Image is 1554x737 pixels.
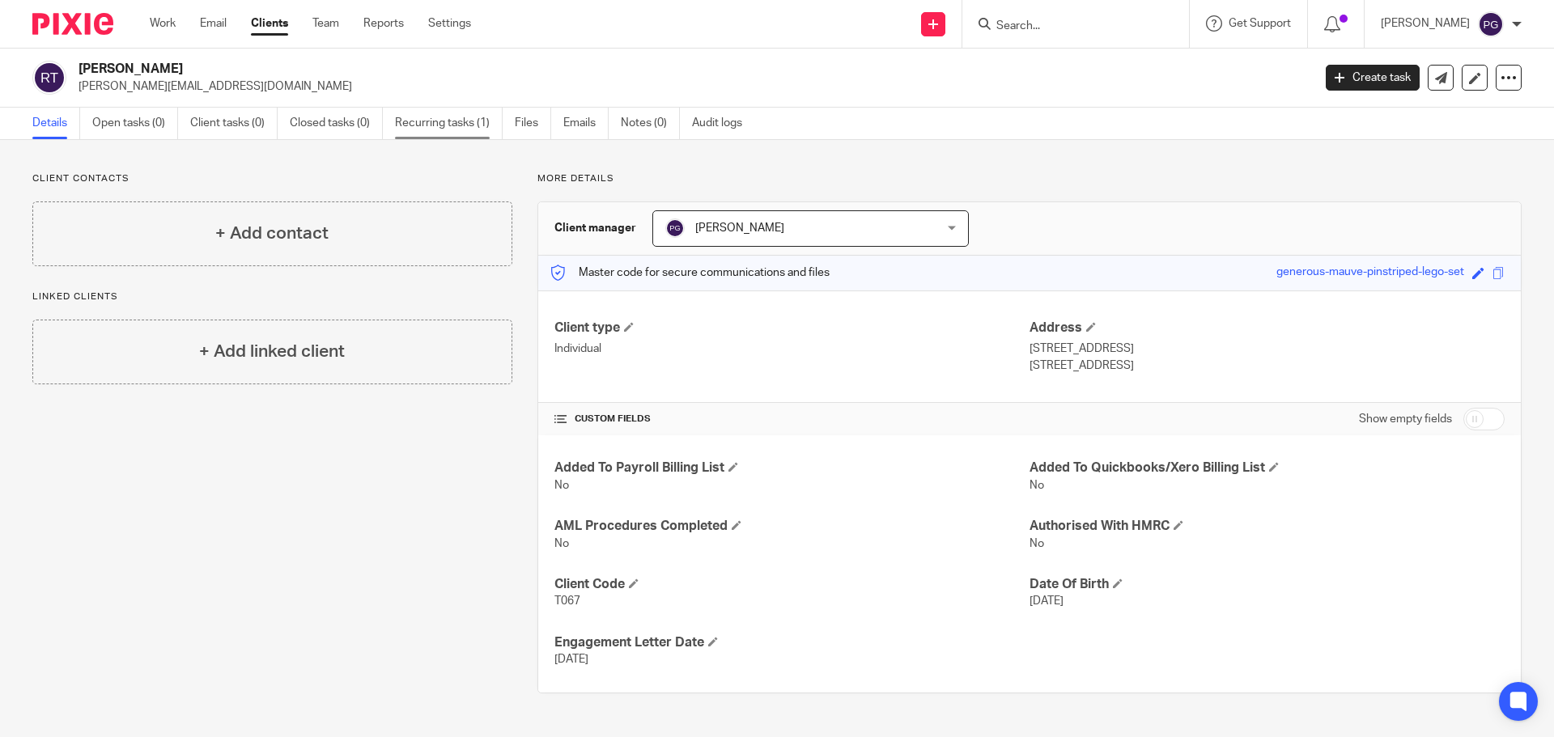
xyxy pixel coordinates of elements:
a: Create task [1326,65,1420,91]
h4: + Add contact [215,221,329,246]
span: [DATE] [554,654,588,665]
span: [PERSON_NAME] [695,222,784,234]
h4: CUSTOM FIELDS [554,413,1030,426]
h4: Engagement Letter Date [554,634,1030,651]
a: Open tasks (0) [92,108,178,139]
img: svg%3E [665,218,685,238]
a: Email [200,15,227,32]
a: Emails [563,108,609,139]
h4: Date Of Birth [1030,576,1505,593]
h4: Client Code [554,576,1030,593]
p: [PERSON_NAME][EMAIL_ADDRESS][DOMAIN_NAME] [79,78,1301,95]
p: Client contacts [32,172,512,185]
a: Clients [251,15,288,32]
span: Get Support [1229,18,1291,29]
h4: AML Procedures Completed [554,518,1030,535]
a: Team [312,15,339,32]
a: Details [32,108,80,139]
a: Audit logs [692,108,754,139]
a: Work [150,15,176,32]
span: No [1030,538,1044,549]
h4: Address [1030,320,1505,337]
span: No [1030,480,1044,491]
input: Search [995,19,1140,34]
p: More details [537,172,1522,185]
p: [STREET_ADDRESS] [1030,358,1505,374]
span: [DATE] [1030,595,1064,607]
h4: + Add linked client [199,339,345,364]
a: Notes (0) [621,108,680,139]
p: Individual [554,341,1030,357]
a: Reports [363,15,404,32]
p: [PERSON_NAME] [1381,15,1470,32]
span: No [554,538,569,549]
h2: [PERSON_NAME] [79,61,1057,78]
a: Closed tasks (0) [290,108,383,139]
img: svg%3E [32,61,66,95]
h4: Added To Payroll Billing List [554,460,1030,477]
img: svg%3E [1478,11,1504,37]
h4: Added To Quickbooks/Xero Billing List [1030,460,1505,477]
p: [STREET_ADDRESS] [1030,341,1505,357]
img: Pixie [32,13,113,35]
h3: Client manager [554,220,636,236]
div: generous-mauve-pinstriped-lego-set [1276,264,1464,282]
p: Master code for secure communications and files [550,265,830,281]
h4: Authorised With HMRC [1030,518,1505,535]
a: Files [515,108,551,139]
a: Client tasks (0) [190,108,278,139]
p: Linked clients [32,290,512,303]
label: Show empty fields [1359,411,1452,427]
a: Recurring tasks (1) [395,108,503,139]
h4: Client type [554,320,1030,337]
a: Settings [428,15,471,32]
span: No [554,480,569,491]
span: T067 [554,595,580,607]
